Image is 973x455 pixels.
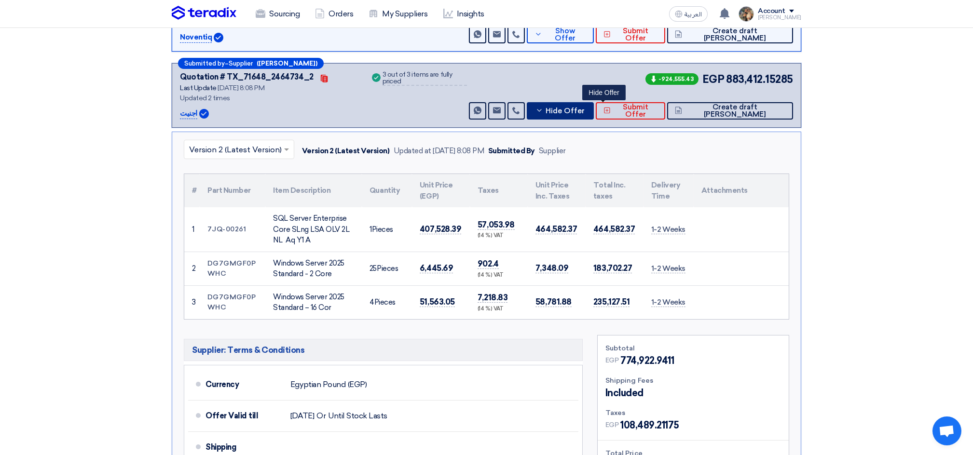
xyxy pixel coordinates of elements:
div: Subtotal [605,343,781,353]
a: Orders [307,3,361,25]
div: Version 2 (Latest Version) [302,146,390,157]
div: SQL Server Enterprise Core SLng LSA OLV 2L NL Aq Y1 A [273,213,354,246]
span: Last Update [180,84,217,92]
th: Taxes [470,174,528,207]
div: Offer Valid till [206,404,283,428]
div: [PERSON_NAME] [758,15,801,20]
p: اجنيت [180,108,197,120]
button: Create draft [PERSON_NAME] [667,102,793,120]
a: Insights [436,3,492,25]
th: Unit Price Inc. Taxes [528,174,586,207]
span: Create draft [PERSON_NAME] [685,104,785,118]
div: Submitted By [488,146,535,157]
a: My Suppliers [361,3,435,25]
a: Sourcing [248,3,307,25]
span: -924,555.43 [645,73,699,85]
div: Windows Server 2025 Standard - 2 Core [273,258,354,280]
div: (14 %) VAT [478,232,520,240]
div: 3 out of 3 items are fully priced [383,71,467,86]
div: (14 %) VAT [478,305,520,313]
td: DG7GMGF0PWHC [200,252,265,285]
span: [DATE] 8:08 PM [218,84,264,92]
span: 464,582.37 [593,224,635,234]
span: [DATE] [290,411,314,421]
button: Show Offer [527,26,594,43]
span: 1 [370,225,372,234]
span: 183,702.27 [593,263,632,273]
span: Submit Offer [613,104,658,118]
span: 51,563.05 [420,297,455,307]
th: Unit Price (EGP) [412,174,470,207]
td: 1 [184,207,200,252]
span: 7,348.09 [535,263,568,273]
div: Supplier [539,146,566,157]
p: Noventiq [180,32,212,43]
span: Submit Offer [613,27,658,42]
span: Included [605,386,644,400]
span: 4 [370,298,374,307]
div: Updated 2 times [180,93,358,103]
span: 7,218.83 [478,293,507,303]
span: 902.4 [478,259,499,269]
th: # [184,174,200,207]
div: Account [758,7,785,15]
td: 2 [184,252,200,285]
b: ([PERSON_NAME]) [257,60,317,67]
span: 883,412.15285 [726,71,793,87]
div: Taxes [605,408,781,418]
td: 7JQ-00261 [200,207,265,252]
div: Quotation # TX_71648_2464734_2 [180,71,314,83]
span: 6,445.69 [420,263,453,273]
span: 235,127.51 [593,297,630,307]
span: 774,922.9411 [620,353,674,368]
img: file_1710751448746.jpg [739,6,754,22]
span: Submitted by [184,60,225,67]
span: Hide Offer [546,107,585,115]
button: Submit Offer [596,102,665,120]
span: Until Stock Lasts [328,411,387,421]
div: Egyptian Pound (EGP) [290,375,367,394]
span: 407,528.39 [420,224,461,234]
span: 1-2 Weeks [651,264,685,273]
th: Quantity [362,174,412,207]
span: العربية [685,11,702,18]
div: Updated at [DATE] 8:08 PM [394,146,484,157]
td: DG7GMGF0PWHC [200,285,265,319]
div: Currency [206,373,283,396]
th: Attachments [694,174,789,207]
span: 25 [370,264,377,273]
h5: Supplier: Terms & Conditions [184,339,583,361]
td: Pieces [362,285,412,319]
th: Delivery Time [644,174,694,207]
td: Pieces [362,252,412,285]
img: Teradix logo [172,6,236,20]
td: Pieces [362,207,412,252]
span: 464,582.37 [535,224,577,234]
span: Supplier [229,60,253,67]
span: EGP [702,71,725,87]
th: Total Inc. taxes [586,174,644,207]
span: EGP [605,355,619,365]
span: 1-2 Weeks [651,298,685,307]
span: 57,053.98 [478,220,515,230]
div: (14 %) VAT [478,271,520,280]
span: Or [316,411,326,421]
div: Open chat [932,416,961,445]
img: Verified Account [199,109,209,119]
div: Shipping Fees [605,375,781,386]
img: Verified Account [214,33,223,42]
span: EGP [605,420,619,430]
div: Hide Offer [582,85,626,100]
th: Item Description [265,174,362,207]
div: – [178,58,324,69]
span: 58,781.88 [535,297,572,307]
div: Windows Server 2025 Standard – 16 Cor [273,292,354,313]
button: العربية [669,6,708,22]
button: Submit Offer [596,26,665,43]
span: 108,489.21175 [620,418,679,432]
span: Create draft [PERSON_NAME] [685,27,785,42]
button: Create draft [PERSON_NAME] [667,26,793,43]
button: Hide Offer [527,102,594,120]
span: Show Offer [545,27,587,42]
span: 1-2 Weeks [651,225,685,234]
